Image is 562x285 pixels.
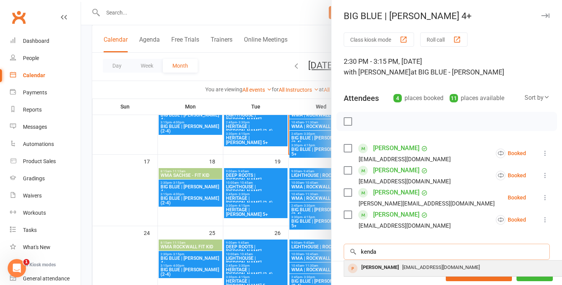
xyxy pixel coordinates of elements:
[373,164,419,177] a: [PERSON_NAME]
[23,210,46,216] div: Workouts
[23,89,47,96] div: Payments
[8,259,26,277] iframe: Intercom live chat
[10,153,81,170] a: Product Sales
[508,195,526,200] div: Booked
[23,55,39,61] div: People
[373,186,419,199] a: [PERSON_NAME]
[23,158,56,164] div: Product Sales
[420,32,468,47] button: Roll call
[359,177,451,186] div: [EMAIL_ADDRESS][DOMAIN_NAME]
[23,275,70,282] div: General attendance
[359,221,451,231] div: [EMAIL_ADDRESS][DOMAIN_NAME]
[10,136,81,153] a: Automations
[450,93,504,104] div: places available
[402,264,480,270] span: [EMAIL_ADDRESS][DOMAIN_NAME]
[23,175,45,181] div: Gradings
[10,118,81,136] a: Messages
[393,94,402,102] div: 4
[10,239,81,256] a: What's New
[10,204,81,222] a: Workouts
[23,141,54,147] div: Automations
[9,8,28,27] a: Clubworx
[393,93,443,104] div: places booked
[23,38,49,44] div: Dashboard
[344,244,550,260] input: Search to add attendees
[344,93,379,104] div: Attendees
[10,170,81,187] a: Gradings
[10,187,81,204] a: Waivers
[358,262,402,273] div: [PERSON_NAME]
[411,68,504,76] span: at BIG BLUE - [PERSON_NAME]
[331,11,562,21] div: BIG BLUE | [PERSON_NAME] 4+
[23,259,29,265] span: 1
[496,149,526,158] div: Booked
[10,67,81,84] a: Calendar
[23,227,37,233] div: Tasks
[23,107,42,113] div: Reports
[10,50,81,67] a: People
[359,199,495,209] div: [PERSON_NAME][EMAIL_ADDRESS][DOMAIN_NAME]
[496,171,526,180] div: Booked
[359,154,451,164] div: [EMAIL_ADDRESS][DOMAIN_NAME]
[450,94,458,102] div: 11
[344,56,550,78] div: 2:30 PM - 3:15 PM, [DATE]
[373,209,419,221] a: [PERSON_NAME]
[10,222,81,239] a: Tasks
[23,244,50,250] div: What's New
[525,93,550,103] div: Sort by
[344,68,411,76] span: with [PERSON_NAME]
[10,32,81,50] a: Dashboard
[10,101,81,118] a: Reports
[348,264,357,273] div: prospect
[496,215,526,225] div: Booked
[23,193,42,199] div: Waivers
[344,32,414,47] button: Class kiosk mode
[10,84,81,101] a: Payments
[23,72,45,78] div: Calendar
[373,142,419,154] a: [PERSON_NAME]
[23,124,47,130] div: Messages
